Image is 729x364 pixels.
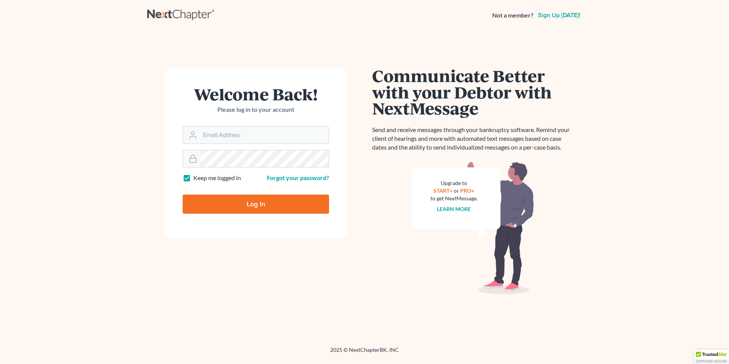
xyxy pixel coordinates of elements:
[267,174,329,181] a: Forgot your password?
[454,187,459,194] span: or
[183,86,329,102] h1: Welcome Back!
[183,195,329,214] input: Log In
[536,12,582,18] a: Sign up [DATE]!
[372,126,574,152] p: Send and receive messages through your bankruptcy software. Remind your client of hearings and mo...
[434,187,453,194] a: START+
[372,68,574,116] h1: Communicate Better with your Debtor with NextMessage
[183,105,329,114] p: Please log in to your account
[412,161,534,295] img: nextmessage_bg-59042aed3d76b12b5cd301f8e5b87938c9018125f34e5fa2b7a6b67550977c72.svg
[437,206,471,212] a: Learn more
[461,187,475,194] a: PRO+
[492,11,533,20] strong: Not a member?
[193,174,241,182] label: Keep me logged in
[200,127,329,143] input: Email Address
[430,195,478,202] div: to get NextMessage.
[147,346,582,360] div: 2025 © NextChapterBK, INC
[694,350,729,364] div: TrustedSite Certified
[430,179,478,187] div: Upgrade to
